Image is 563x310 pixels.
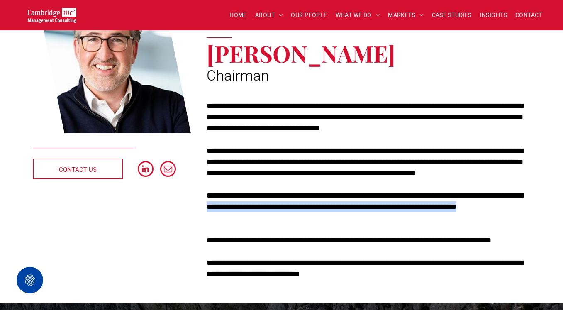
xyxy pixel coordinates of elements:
[428,9,476,22] a: CASE STUDIES
[225,9,251,22] a: HOME
[59,159,97,180] span: CONTACT US
[28,9,76,18] a: Your Business Transformed | Cambridge Management Consulting
[33,159,123,179] a: CONTACT US
[287,9,331,22] a: OUR PEOPLE
[476,9,511,22] a: INSIGHTS
[207,38,395,68] span: [PERSON_NAME]
[511,9,546,22] a: CONTACT
[138,161,154,179] a: linkedin
[207,67,269,84] span: Chairman
[28,8,76,23] img: Go to Homepage
[251,9,287,22] a: ABOUT
[384,9,427,22] a: MARKETS
[331,9,384,22] a: WHAT WE DO
[160,161,176,179] a: email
